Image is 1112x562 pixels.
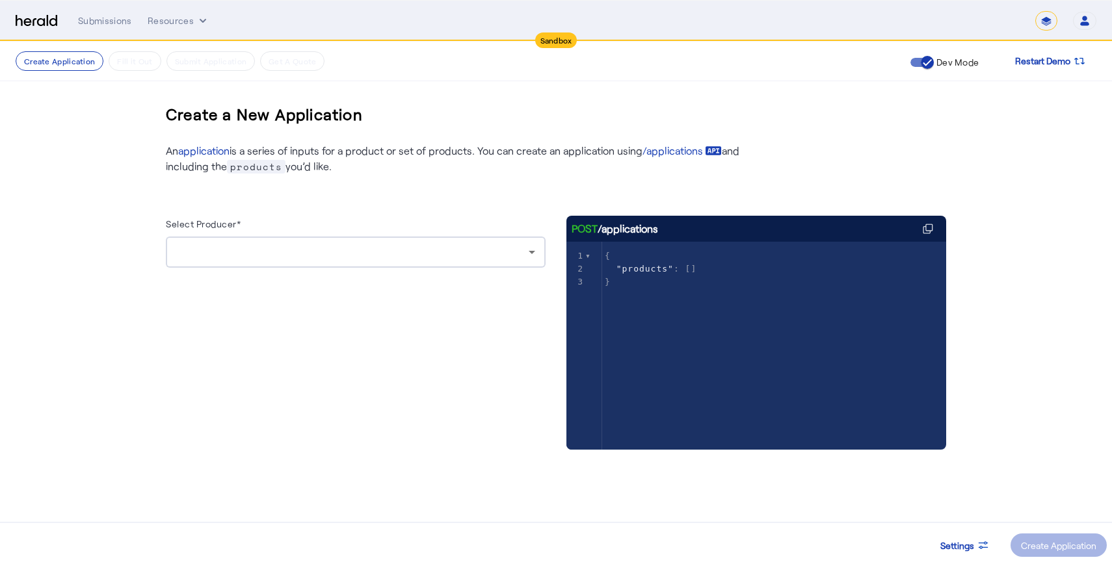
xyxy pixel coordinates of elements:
label: Select Producer* [166,218,241,229]
button: Settings [930,533,1000,557]
button: Create Application [16,51,103,71]
button: Submit Application [166,51,255,71]
span: } [605,277,611,287]
div: Submissions [78,14,132,27]
button: Restart Demo [1005,49,1096,73]
a: application [178,144,230,157]
herald-code-block: /applications [566,216,946,424]
div: /applications [572,221,658,236]
a: /applications [642,143,722,159]
div: 1 [566,249,585,262]
div: Sandbox [535,32,577,48]
button: Fill it Out [109,51,161,71]
button: Resources dropdown menu [148,14,209,27]
label: Dev Mode [934,56,979,69]
img: Herald Logo [16,15,57,27]
span: Settings [940,539,974,552]
span: : [] [605,264,696,274]
button: Get A Quote [260,51,324,71]
p: An is a series of inputs for a product or set of products. You can create an application using an... [166,143,751,174]
div: 3 [566,275,585,288]
span: "products" [616,264,674,274]
h3: Create a New Application [166,94,363,135]
div: 2 [566,262,585,275]
span: POST [572,221,598,236]
span: { [605,251,611,261]
span: Restart Demo [1015,53,1070,69]
span: products [227,160,285,173]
